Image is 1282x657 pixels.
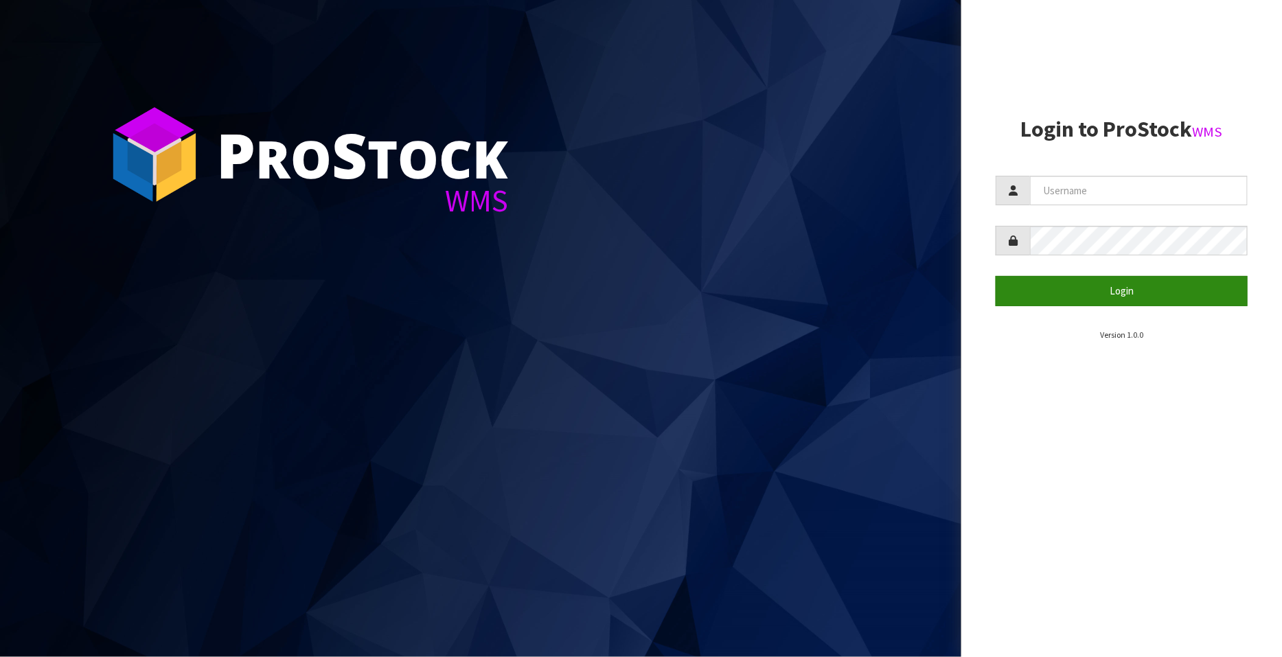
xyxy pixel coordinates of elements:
[216,113,255,196] span: P
[216,185,508,216] div: WMS
[332,113,367,196] span: S
[1030,176,1248,205] input: Username
[1193,123,1223,141] small: WMS
[996,276,1248,306] button: Login
[216,124,508,185] div: ro tock
[103,103,206,206] img: ProStock Cube
[1100,330,1143,340] small: Version 1.0.0
[996,117,1248,141] h2: Login to ProStock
